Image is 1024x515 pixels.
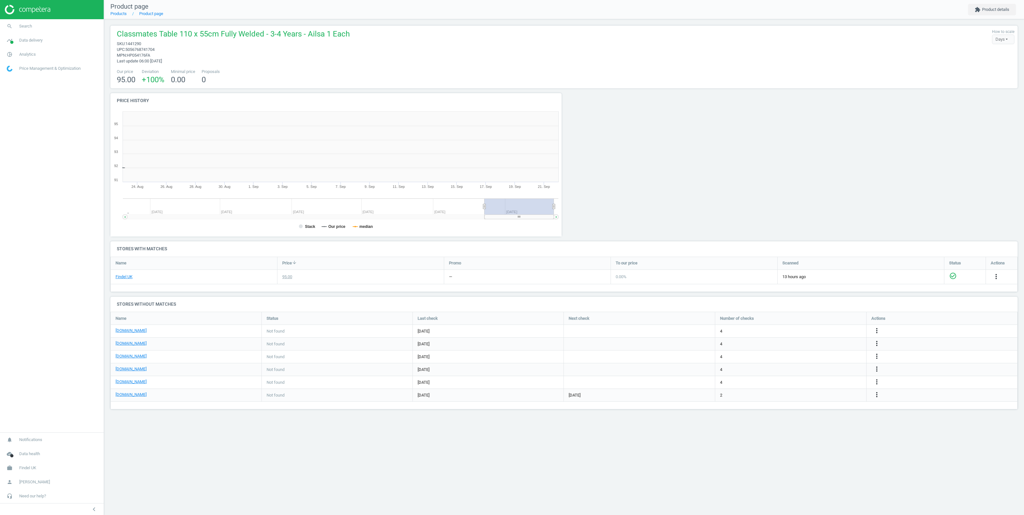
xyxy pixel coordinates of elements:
a: [DOMAIN_NAME] [116,353,147,359]
i: chevron_left [90,505,98,513]
span: Not found [267,380,284,385]
span: Need our help? [19,493,46,499]
i: work [4,462,16,474]
span: [DATE] [418,380,559,385]
i: more_vert [992,273,1000,280]
img: ajHJNr6hYgQAAAAASUVORK5CYII= [5,5,50,14]
span: Actions [871,316,885,321]
span: Price [282,260,292,266]
i: headset_mic [4,490,16,502]
i: notifications [4,434,16,446]
span: [DATE] [418,354,559,360]
i: more_vert [873,327,881,335]
h4: Stores with matches [110,241,1018,256]
span: Product page [110,3,148,10]
text: 91 [114,178,118,182]
span: Not found [267,367,284,373]
span: Last check [418,316,438,321]
span: 0 [202,75,206,84]
i: arrow_downward [292,260,297,265]
div: — [449,274,452,280]
span: Name [116,260,126,266]
i: check_circle_outline [949,272,957,280]
span: Classmates Table 110 x 55cm Fully Welded - 3-4 Years - Ailsa 1 Each [117,29,350,41]
span: Minimal price [171,69,195,75]
span: Number of checks [720,316,754,321]
button: more_vert [873,340,881,348]
span: Name [116,316,126,321]
span: 1441290 [125,41,141,46]
i: more_vert [873,378,881,386]
tspan: 5. Sep [307,185,317,189]
span: [DATE] [418,392,559,398]
span: Data health [19,451,40,457]
i: pie_chart_outlined [4,48,16,60]
span: Proposals [202,69,220,75]
button: more_vert [873,353,881,361]
h4: Price history [110,93,562,108]
span: Deviation [142,69,164,75]
a: [DOMAIN_NAME] [116,379,147,384]
tspan: 21. Sep [538,185,550,189]
span: 0.00 % [616,274,627,279]
i: extension [975,7,980,12]
i: search [4,20,16,32]
button: extensionProduct details [968,4,1016,15]
span: 2 [720,392,722,398]
a: Product page [139,11,163,16]
tspan: 30. Aug [219,185,230,189]
tspan: 11. Sep [393,185,405,189]
span: +100 % [142,75,164,84]
a: [DOMAIN_NAME] [116,366,147,372]
span: 0.00 [171,75,185,84]
tspan: Stack [305,224,315,229]
span: Promo [449,260,461,266]
i: more_vert [873,366,881,373]
span: mpn : [117,53,127,58]
label: How to scale [992,29,1014,35]
button: more_vert [873,391,881,399]
a: Products [110,11,127,16]
button: more_vert [873,366,881,374]
span: 95.00 [117,75,135,84]
span: Next check [569,316,589,321]
tspan: 9. Sep [364,185,375,189]
span: [PERSON_NAME] [19,479,50,485]
span: Status [267,316,278,321]
tspan: 26. Aug [160,185,172,189]
tspan: 3. Sep [277,185,288,189]
span: Status [949,260,961,266]
span: 4 [720,341,722,347]
i: person [4,476,16,488]
tspan: 28. Aug [189,185,201,189]
text: 93 [114,150,118,154]
button: chevron_left [86,505,102,513]
span: Our price [117,69,135,75]
tspan: 17. Sep [480,185,492,189]
span: Not found [267,392,284,398]
span: Not found [267,354,284,360]
span: To our price [616,260,637,266]
span: 4 [720,328,722,334]
a: Findel UK [116,274,132,280]
text: 92 [114,164,118,168]
span: 4 [720,367,722,373]
span: Data delivery [19,37,43,43]
div: 95.00 [282,274,292,280]
span: [DATE] [418,341,559,347]
div: Days [992,35,1014,44]
span: Not found [267,341,284,347]
h4: Stores without matches [110,297,1018,312]
button: more_vert [992,273,1000,281]
span: sku : [117,41,125,46]
tspan: Our price [328,224,346,229]
tspan: median [359,224,373,229]
span: Search [19,23,32,29]
i: more_vert [873,353,881,360]
span: [DATE] [418,367,559,373]
a: [DOMAIN_NAME] [116,391,147,397]
span: Analytics [19,52,36,57]
span: Price Management & Optimization [19,66,81,71]
tspan: 15. Sep [451,185,463,189]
